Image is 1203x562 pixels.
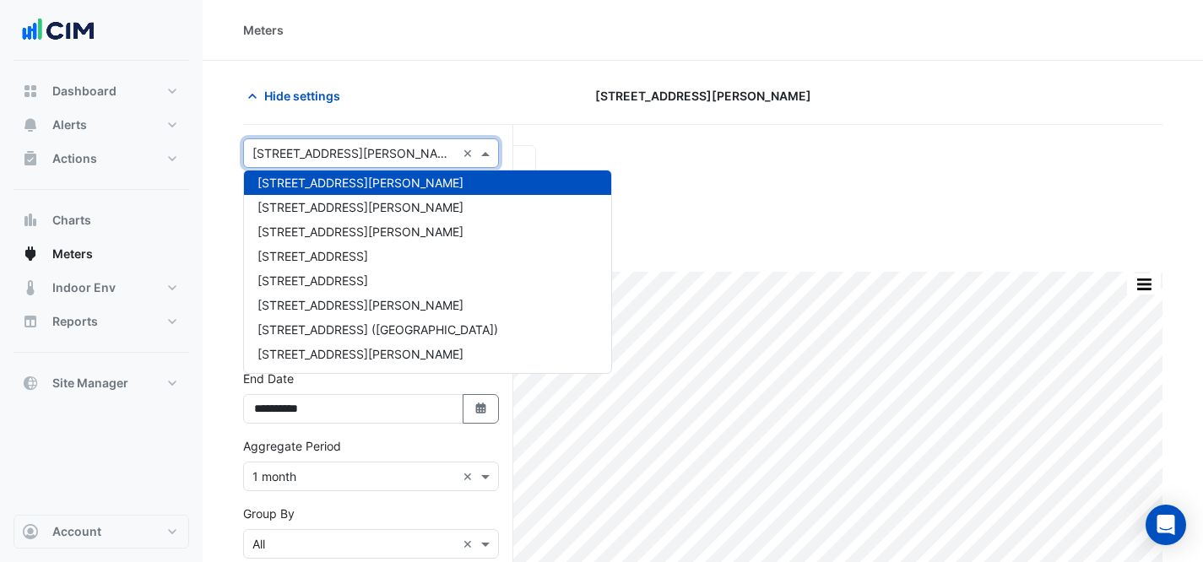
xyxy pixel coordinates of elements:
span: [STREET_ADDRESS][PERSON_NAME] [257,176,463,190]
button: More Options [1127,273,1161,295]
span: [STREET_ADDRESS][PERSON_NAME] [257,371,463,386]
span: [STREET_ADDRESS][PERSON_NAME] [257,224,463,239]
fa-icon: Select Date [474,402,489,416]
label: Aggregate Period [243,437,341,455]
app-icon: Alerts [22,116,39,133]
span: Charts [52,212,91,229]
span: Dashboard [52,83,117,100]
button: Dashboard [14,74,189,108]
span: Reports [52,313,98,330]
button: Actions [14,142,189,176]
button: Charts [14,203,189,237]
span: Clear [463,144,477,162]
app-icon: Meters [22,246,39,262]
span: [STREET_ADDRESS][PERSON_NAME] [595,87,811,105]
span: [STREET_ADDRESS][PERSON_NAME] [257,200,463,214]
button: Meters [14,237,189,271]
label: Group By [243,505,295,522]
span: Account [52,523,101,540]
app-icon: Reports [22,313,39,330]
span: Clear [463,535,477,553]
span: [STREET_ADDRESS][PERSON_NAME] [257,298,463,312]
span: [STREET_ADDRESS] ([GEOGRAPHIC_DATA]) [257,322,498,337]
button: Alerts [14,108,189,142]
button: Account [14,515,189,548]
button: Indoor Env [14,271,189,305]
div: Options List [244,170,611,373]
label: End Date [243,370,294,387]
app-icon: Indoor Env [22,279,39,296]
button: Hide settings [243,81,351,111]
span: Alerts [52,116,87,133]
app-icon: Charts [22,212,39,229]
span: [STREET_ADDRESS] [257,249,368,263]
div: Open Intercom Messenger [1146,505,1186,545]
span: Actions [52,150,97,167]
span: Clear [463,467,477,485]
app-icon: Dashboard [22,83,39,100]
button: Reports [14,305,189,338]
app-icon: Site Manager [22,375,39,392]
span: Site Manager [52,375,128,392]
span: [STREET_ADDRESS][PERSON_NAME] [257,347,463,361]
span: Meters [52,246,93,262]
app-icon: Actions [22,150,39,167]
span: Hide settings [264,87,340,105]
button: Site Manager [14,366,189,400]
span: Indoor Env [52,279,116,296]
span: [STREET_ADDRESS] [257,273,368,288]
img: Company Logo [20,14,96,47]
div: Meters [243,21,284,39]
